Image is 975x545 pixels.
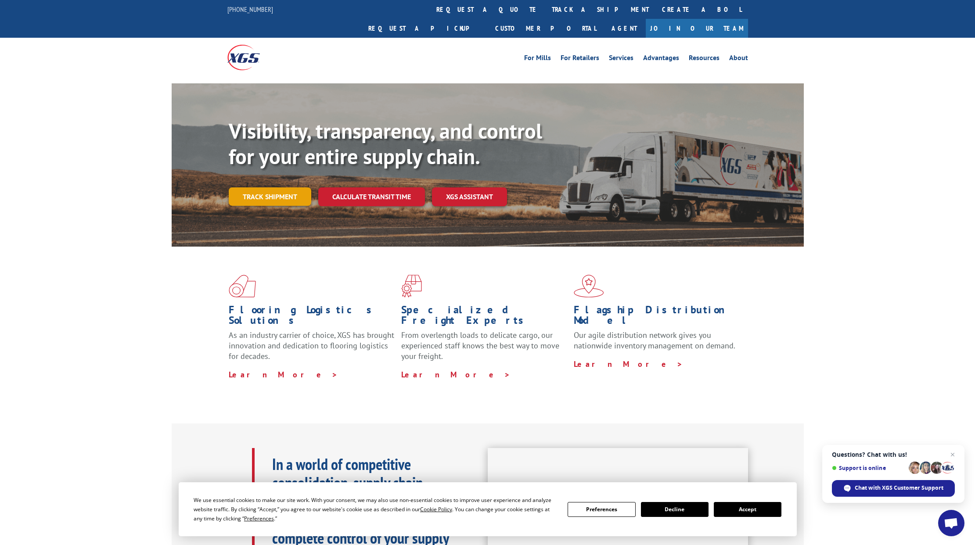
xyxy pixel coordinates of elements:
img: xgs-icon-focused-on-flooring-red [401,275,422,298]
a: Join Our Team [646,19,748,38]
p: From overlength loads to delicate cargo, our experienced staff knows the best way to move your fr... [401,330,567,369]
a: Services [609,54,633,64]
div: We use essential cookies to make our site work. With your consent, we may also use non-essential ... [194,495,557,523]
a: Agent [603,19,646,38]
span: Questions? Chat with us! [832,451,955,458]
a: About [729,54,748,64]
span: Our agile distribution network gives you nationwide inventory management on demand. [574,330,735,351]
div: Cookie Consent Prompt [179,482,797,536]
span: Chat with XGS Customer Support [855,484,943,492]
a: Calculate transit time [318,187,425,206]
a: Customer Portal [489,19,603,38]
span: Cookie Policy [420,506,452,513]
h1: Specialized Freight Experts [401,305,567,330]
div: Chat with XGS Customer Support [832,480,955,497]
a: For Retailers [561,54,599,64]
a: Learn More > [229,369,338,380]
span: Close chat [947,449,958,460]
b: Visibility, transparency, and control for your entire supply chain. [229,117,542,170]
a: For Mills [524,54,551,64]
span: Support is online [832,465,906,471]
a: Learn More > [401,369,511,380]
a: Learn More > [574,359,683,369]
img: xgs-icon-total-supply-chain-intelligence-red [229,275,256,298]
a: Request a pickup [362,19,489,38]
img: xgs-icon-flagship-distribution-model-red [574,275,604,298]
a: Track shipment [229,187,311,206]
button: Accept [714,502,781,517]
button: Decline [641,502,709,517]
h1: Flooring Logistics Solutions [229,305,395,330]
button: Preferences [568,502,635,517]
span: As an industry carrier of choice, XGS has brought innovation and dedication to flooring logistics... [229,330,394,361]
a: XGS ASSISTANT [432,187,507,206]
h1: Flagship Distribution Model [574,305,740,330]
a: Advantages [643,54,679,64]
div: Open chat [938,510,964,536]
a: [PHONE_NUMBER] [227,5,273,14]
a: Resources [689,54,720,64]
span: Preferences [244,515,274,522]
